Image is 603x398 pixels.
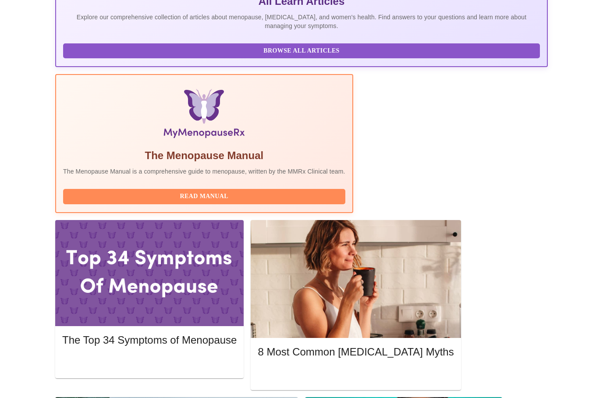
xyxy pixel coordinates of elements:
[62,358,239,366] a: Read More
[72,191,337,202] span: Read Manual
[63,13,540,30] p: Explore our comprehensive collection of articles about menopause, [MEDICAL_DATA], and women's hea...
[63,43,540,59] button: Browse All Articles
[62,355,237,370] button: Read More
[63,167,345,176] p: The Menopause Manual is a comprehensive guide to menopause, written by the MMRx Clinical team.
[63,149,345,163] h5: The Menopause Manual
[62,333,237,347] h5: The Top 34 Symptoms of Menopause
[63,46,542,53] a: Browse All Articles
[258,345,454,359] h5: 8 Most Common [MEDICAL_DATA] Myths
[71,357,228,368] span: Read More
[108,89,300,142] img: Menopause Manual
[258,370,456,377] a: Read More
[63,189,345,204] button: Read Manual
[72,46,531,57] span: Browse All Articles
[258,367,454,383] button: Read More
[266,370,445,380] span: Read More
[63,192,348,199] a: Read Manual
